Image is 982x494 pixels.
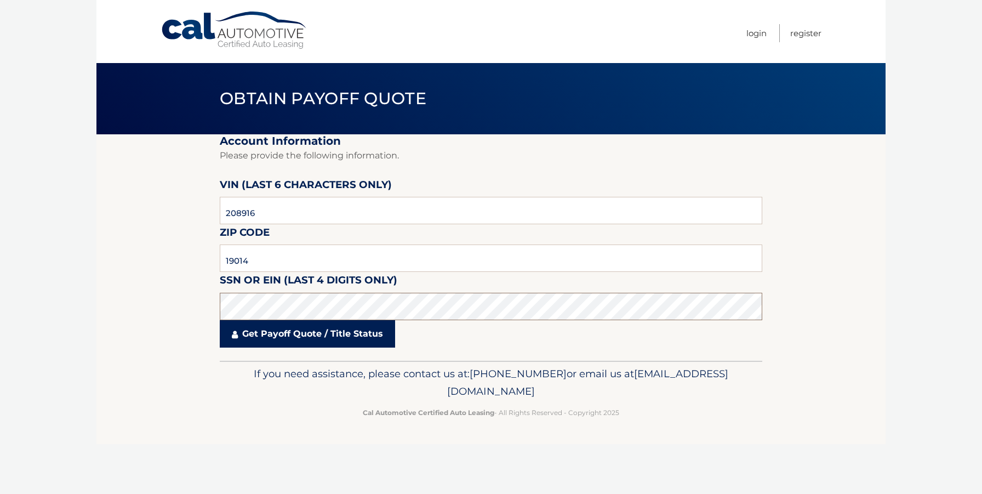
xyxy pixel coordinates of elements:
[363,408,494,417] strong: Cal Automotive Certified Auto Leasing
[220,177,392,197] label: VIN (last 6 characters only)
[220,88,426,109] span: Obtain Payoff Quote
[161,11,309,50] a: Cal Automotive
[746,24,767,42] a: Login
[470,367,567,380] span: [PHONE_NUMBER]
[220,224,270,245] label: Zip Code
[227,407,755,418] p: - All Rights Reserved - Copyright 2025
[220,272,397,292] label: SSN or EIN (last 4 digits only)
[220,148,762,163] p: Please provide the following information.
[220,320,395,348] a: Get Payoff Quote / Title Status
[220,134,762,148] h2: Account Information
[790,24,821,42] a: Register
[227,365,755,400] p: If you need assistance, please contact us at: or email us at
